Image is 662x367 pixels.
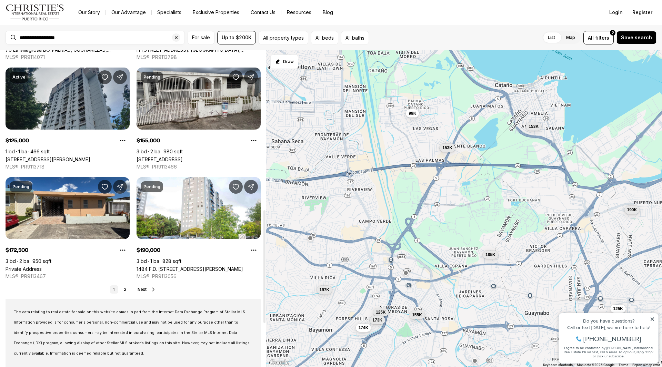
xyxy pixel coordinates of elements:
[137,156,183,162] a: 23 CALLE, BAYAMON PR, 00959
[98,70,112,84] button: Save Property: 21 VILLA MAGNA COND. #1505
[116,134,130,147] button: Property options
[311,31,338,44] button: All beds
[7,22,100,27] div: Call or text [DATE], we are here to help!
[73,8,106,17] a: Our Story
[138,287,156,292] button: Next
[270,54,298,69] button: Start drawing
[121,285,129,294] a: 2
[143,184,160,190] p: Pending
[609,10,623,15] span: Login
[370,316,385,324] button: 173K
[187,8,245,17] a: Exclusive Properties
[172,31,184,44] button: Clear search input
[595,34,609,41] span: filters
[409,111,416,116] span: 99K
[485,252,495,257] span: 185K
[616,31,656,44] button: Save search
[612,30,614,35] span: 2
[373,308,389,316] button: 125K
[222,35,251,40] span: Up to $200K
[356,324,371,332] button: 174K
[137,47,261,53] a: H-109 Calle Atenas EXT. FOREST HILL, BAYAMON PR, 00956
[138,287,147,292] span: Next
[12,184,29,190] p: Pending
[320,287,330,293] span: 197K
[561,31,581,44] label: Map
[106,8,151,17] a: Our Advantage
[281,8,317,17] a: Resources
[245,8,281,17] button: Contact Us
[341,31,369,44] button: All baths
[143,74,160,80] p: Pending
[6,4,64,21] img: logo
[583,31,614,44] button: Allfilters2
[542,31,561,44] label: List
[259,31,308,44] button: All property types
[529,124,539,129] span: 153K
[359,325,369,330] span: 174K
[621,35,652,40] span: Save search
[442,145,452,151] span: 153K
[483,251,498,259] button: 185K
[7,16,100,20] div: Do you have questions?
[28,32,86,39] span: [PHONE_NUMBER]
[247,134,261,147] button: Property options
[412,312,422,318] span: 155K
[192,35,210,40] span: For sale
[229,180,243,194] button: Save Property: 1484 F.D. ROOSEVELT #1301
[152,8,187,17] a: Specialists
[628,6,656,19] button: Register
[372,317,382,323] span: 173K
[6,266,42,272] a: Private Address
[110,285,129,294] nav: Pagination
[605,6,627,19] button: Login
[244,180,258,194] button: Share Property
[116,243,130,257] button: Property options
[588,34,594,41] span: All
[110,285,118,294] a: 1
[440,144,455,152] button: 153K
[188,31,214,44] button: For sale
[217,31,256,44] button: Up to $200K
[9,42,98,55] span: I agree to be contacted by [PERSON_NAME] International Real Estate PR via text, call & email. To ...
[632,10,652,15] span: Register
[113,70,127,84] button: Share Property
[624,206,640,214] button: 190K
[98,180,112,194] button: Save Property:
[409,311,425,319] button: 155K
[113,180,127,194] button: Share Property
[244,70,258,84] button: Share Property
[6,47,130,53] a: 76 La Milagrosa BO. PALMAS, CUCHARILLAS, CATANO PR, 00962
[526,122,541,131] button: 153K
[247,243,261,257] button: Property options
[317,8,339,17] a: Blog
[406,109,419,118] button: 99K
[14,310,250,356] span: The data relating to real estate for sale on this website comes in part from the Internet Data Ex...
[6,156,90,162] a: 21 VILLA MAGNA COND. #1505, SAN JUAN PR, 00921
[627,207,637,213] span: 190K
[317,286,332,294] button: 197K
[376,309,386,315] span: 125K
[12,74,26,80] p: Active
[229,70,243,84] button: Save Property: 23 CALLE
[137,266,243,272] a: 1484 F.D. ROOSEVELT #1301, SAN JUAN PR, 00920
